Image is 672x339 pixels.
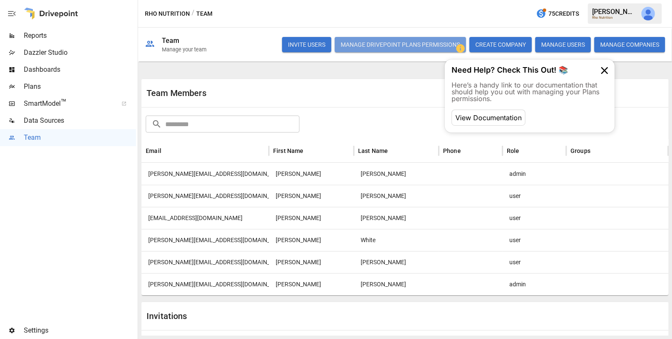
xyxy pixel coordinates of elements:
div: Ryan [269,185,354,207]
span: ™ [61,97,67,108]
div: White [354,229,439,251]
div: Groups [570,147,590,154]
div: Rho Nutrition [592,16,636,20]
button: Sort [305,145,316,157]
div: mellina@rhonutrition.com [141,229,269,251]
button: Sort [162,145,174,157]
div: Manage your team [162,46,206,53]
span: SmartModel [24,99,112,109]
div: Bishop [354,185,439,207]
div: Zazvonova [354,273,439,295]
span: Dashboards [24,65,136,75]
div: user [503,185,566,207]
button: 75Credits [533,6,582,22]
div: Role [507,147,520,154]
div: / [192,8,195,19]
button: Sort [520,145,532,157]
button: Sort [462,145,474,157]
div: george@rhonutrition.com [141,163,269,185]
div: Kaminsky [354,251,439,273]
button: Rho Nutrition [145,8,190,19]
div: Jeremy [269,251,354,273]
span: Settings [24,325,136,336]
img: Julie Wilton [641,7,655,20]
div: First Name [273,147,304,154]
div: Phone [443,147,461,154]
button: Julie Wilton [636,2,660,25]
div: Invitations [147,311,405,321]
button: INVITE USERS [282,37,331,52]
button: Sort [591,145,603,157]
div: Mellina [269,229,354,251]
span: Data Sources [24,116,136,126]
div: admin [503,273,566,295]
button: Manage Drivepoint Plans Permissions [335,37,466,52]
div: jane@rhonutrition.com [141,273,269,295]
span: Dazzler Studio [24,48,136,58]
button: CREATE COMPANY [469,37,532,52]
div: Last Name [358,147,388,154]
span: 75 Credits [548,8,579,19]
div: user [503,251,566,273]
span: Plans [24,82,136,92]
div: Padilla [354,163,439,185]
div: Team [162,37,180,45]
div: alorie1474@gmail.com [141,207,269,229]
span: Reports [24,31,136,41]
span: Team [24,133,136,143]
button: MANAGE USERS [535,37,591,52]
div: George [269,163,354,185]
div: Team Members [147,88,405,98]
div: ryan@rhonutrition.com [141,185,269,207]
div: Jane [269,273,354,295]
div: [PERSON_NAME] [592,8,636,16]
div: admin [503,163,566,185]
div: Email [146,147,161,154]
div: jeremy@rhonutrition.com [141,251,269,273]
button: Sort [389,145,401,157]
div: Andre [269,207,354,229]
div: Lorie [354,207,439,229]
button: MANAGE COMPANIES [594,37,665,52]
div: user [503,229,566,251]
div: user [503,207,566,229]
